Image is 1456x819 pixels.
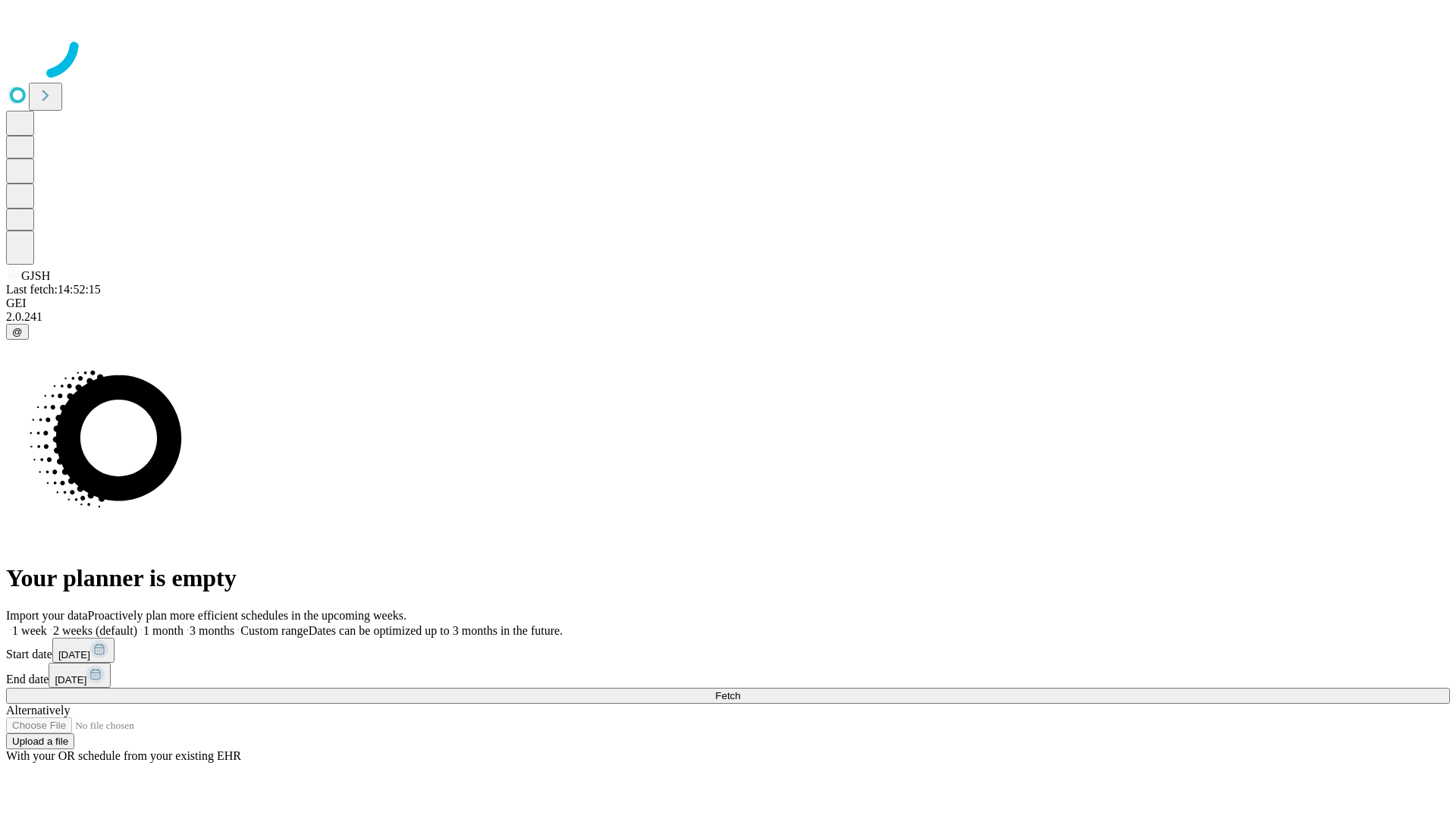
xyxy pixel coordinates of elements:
[309,624,563,637] span: Dates can be optimized up to 3 months in the future.
[190,624,234,637] span: 3 months
[6,688,1450,704] button: Fetch
[6,310,1450,324] div: 2.0.241
[6,564,1450,592] h1: Your planner is empty
[715,690,740,701] span: Fetch
[21,269,50,282] span: GJSH
[52,638,115,663] button: [DATE]
[6,733,74,749] button: Upload a file
[49,663,111,688] button: [DATE]
[12,624,47,637] span: 1 week
[12,326,23,337] span: @
[240,624,308,637] span: Custom range
[143,624,184,637] span: 1 month
[6,609,88,622] span: Import your data
[88,609,406,622] span: Proactively plan more efficient schedules in the upcoming weeks.
[6,283,101,296] span: Last fetch: 14:52:15
[6,749,241,762] span: With your OR schedule from your existing EHR
[6,297,1450,310] div: GEI
[55,674,86,686] span: [DATE]
[6,324,29,340] button: @
[53,624,137,637] span: 2 weeks (default)
[6,704,70,717] span: Alternatively
[6,663,1450,688] div: End date
[6,638,1450,663] div: Start date
[58,649,90,661] span: [DATE]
